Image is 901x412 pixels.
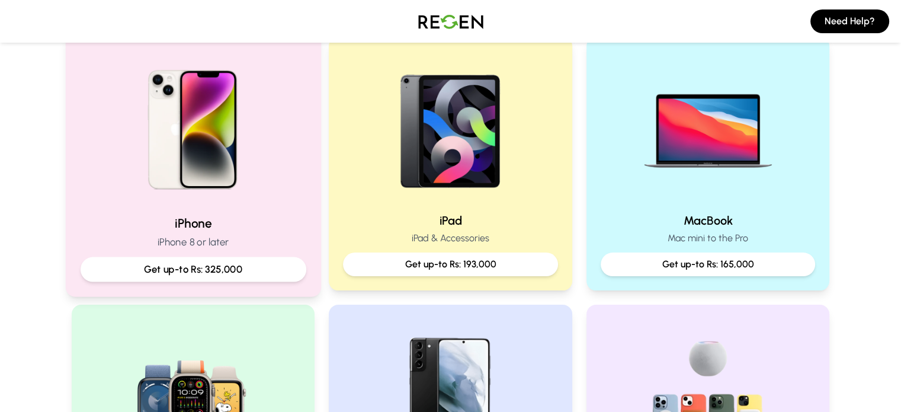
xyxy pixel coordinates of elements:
button: Need Help? [810,9,889,33]
p: Get up-to Rs: 193,000 [352,257,549,272]
img: iPhone [113,46,272,205]
h2: iPhone [80,215,306,232]
h2: iPad [343,212,558,229]
img: MacBook [632,51,784,203]
p: iPhone 8 or later [80,235,306,250]
p: iPad & Accessories [343,231,558,245]
p: Mac mini to the Pro [601,231,816,245]
p: Get up-to Rs: 165,000 [610,257,806,272]
p: Get up-to Rs: 325,000 [90,262,296,277]
img: Logo [409,5,492,38]
img: iPad [374,51,526,203]
h2: MacBook [601,212,816,229]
